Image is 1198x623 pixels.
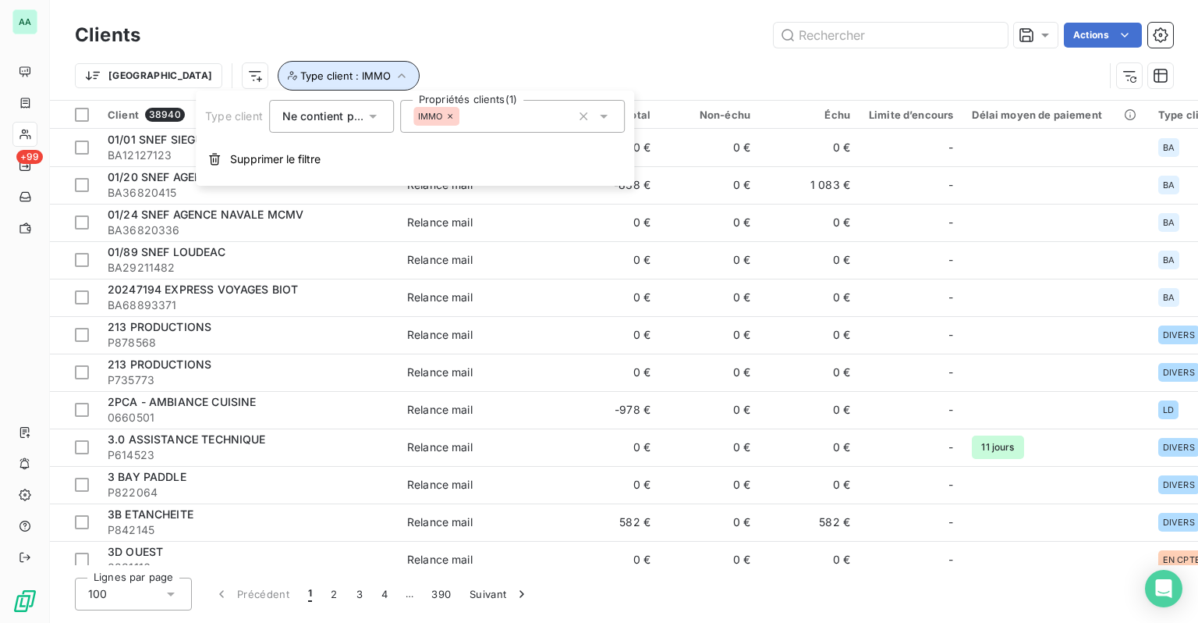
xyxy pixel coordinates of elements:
[407,215,473,230] div: Relance mail
[948,215,953,230] span: -
[108,222,388,238] span: BA36820336
[204,578,299,611] button: Précédent
[660,429,760,466] td: 0 €
[660,204,760,241] td: 0 €
[760,129,860,166] td: 0 €
[108,133,201,146] span: 01/01 SNEF SIEGE
[1163,330,1195,340] span: DIVERS
[948,440,953,455] span: -
[407,477,473,493] div: Relance mail
[108,545,163,558] span: 3D OUEST
[1163,143,1175,152] span: BA
[108,109,139,121] span: Client
[560,279,660,316] td: 0 €
[560,316,660,354] td: 0 €
[108,283,298,296] span: 20247194 EXPRESS VOYAGES BIOT
[760,429,860,466] td: 0 €
[660,166,760,204] td: 0 €
[1163,180,1175,190] span: BA
[407,290,473,305] div: Relance mail
[108,447,388,463] span: P614523
[108,148,388,163] span: BA12127123
[230,151,321,167] span: Supprimer le filtre
[1163,218,1175,227] span: BA
[760,541,860,578] td: 0 €
[75,63,222,88] button: [GEOGRAPHIC_DATA]
[108,335,388,351] span: P878568
[560,204,660,241] td: 0 €
[397,582,422,607] span: …
[407,252,473,268] div: Relance mail
[760,166,860,204] td: 1 083 €
[407,514,473,530] div: Relance mail
[1163,293,1175,302] span: BA
[278,61,420,91] button: Type client : IMMO
[108,470,186,483] span: 3 BAY PADDLE
[108,170,320,183] span: 01/20 SNEF AGENCE DE BREST NAVALE
[108,320,211,333] span: 213 PRODUCTIONS
[948,514,953,530] span: -
[760,391,860,429] td: 0 €
[660,541,760,578] td: 0 €
[321,578,346,611] button: 2
[560,541,660,578] td: 0 €
[1163,518,1195,527] span: DIVERS
[108,185,388,201] span: BA36820415
[407,440,473,455] div: Relance mail
[948,290,953,305] span: -
[108,260,388,276] span: BA29211482
[948,327,953,343] span: -
[108,485,388,500] span: P822064
[1163,480,1195,489] span: DIVERS
[108,433,266,446] span: 3.0 ASSISTANCE TECHNIQUE
[75,21,140,49] h3: Clients
[108,372,388,388] span: P735773
[1163,405,1174,415] span: LD
[948,477,953,493] span: -
[560,354,660,391] td: 0 €
[459,109,472,123] input: Propriétés clients
[760,204,860,241] td: 0 €
[972,436,1023,459] span: 11 jours
[774,23,1008,48] input: Rechercher
[760,466,860,504] td: 0 €
[560,391,660,429] td: -978 €
[1145,570,1182,607] div: Open Intercom Messenger
[418,112,443,121] span: IMMO
[282,109,367,123] span: Ne contient pas
[948,552,953,568] span: -
[407,552,473,568] div: Relance mail
[769,109,850,121] div: Échu
[108,507,193,521] span: 3B ETANCHEITE
[660,316,760,354] td: 0 €
[660,279,760,316] td: 0 €
[660,354,760,391] td: 0 €
[760,504,860,541] td: 582 €
[108,395,256,408] span: 2PCA - AMBIANCE CUISINE
[948,140,953,155] span: -
[347,578,372,611] button: 3
[560,466,660,504] td: 0 €
[972,109,1139,121] div: Délai moyen de paiement
[948,365,953,380] span: -
[108,560,388,575] span: 0231116
[760,354,860,391] td: 0 €
[88,586,107,602] span: 100
[407,327,473,343] div: Relance mail
[108,410,388,425] span: 0660501
[460,578,539,611] button: Suivant
[407,365,473,380] div: Relance mail
[760,241,860,279] td: 0 €
[560,429,660,466] td: 0 €
[108,522,388,538] span: P842145
[422,578,460,611] button: 390
[108,358,211,371] span: 213 PRODUCTIONS
[108,208,303,221] span: 01/24 SNEF AGENCE NAVALE MCMV
[660,129,760,166] td: 0 €
[205,109,263,123] span: Type client
[300,69,391,82] span: Type client : IMMO
[760,316,860,354] td: 0 €
[1064,23,1142,48] button: Actions
[372,578,397,611] button: 4
[308,586,312,602] span: 1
